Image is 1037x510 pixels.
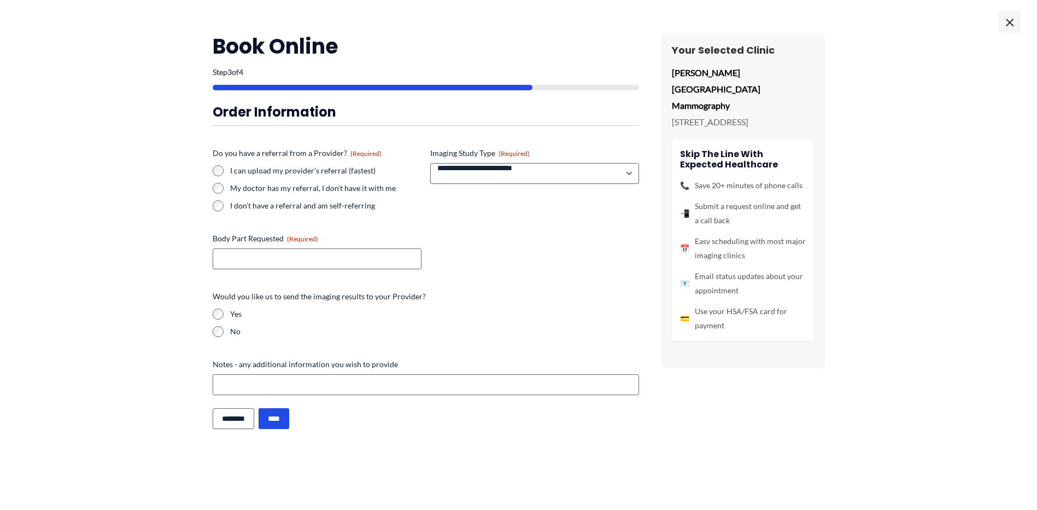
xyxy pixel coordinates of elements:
[672,44,814,56] h3: Your Selected Clinic
[213,233,421,244] label: Body Part Requested
[680,276,689,291] span: 📧
[680,234,806,263] li: Easy scheduling with most major imaging clinics
[230,326,639,337] label: No
[680,311,689,326] span: 💳
[213,68,639,76] p: Step of
[680,269,806,298] li: Email status updates about your appointment
[213,291,426,302] legend: Would you like us to send the imaging results to your Provider?
[227,67,232,77] span: 3
[287,235,318,243] span: (Required)
[680,206,689,221] span: 📲
[680,241,689,256] span: 📅
[213,148,382,159] legend: Do you have a referral from a Provider?
[672,65,814,113] p: [PERSON_NAME][GEOGRAPHIC_DATA] Mammography
[230,183,421,194] label: My doctor has my referral, I don't have it with me
[230,200,421,211] label: I don't have a referral and am self-referring
[230,165,421,176] label: I can upload my provider's referral (fastest)
[213,33,639,60] h2: Book Online
[680,304,806,333] li: Use your HSA/FSA card for payment
[999,11,1021,33] span: ×
[680,178,806,193] li: Save 20+ minutes of phone calls
[230,309,639,320] label: Yes
[239,67,243,77] span: 4
[680,178,689,193] span: 📞
[680,199,806,228] li: Submit a request online and get a call back
[213,359,639,370] label: Notes - any additional information you wish to provide
[350,149,382,158] span: (Required)
[499,149,530,158] span: (Required)
[213,103,639,120] h3: Order Information
[680,149,806,170] h4: Skip the line with Expected Healthcare
[672,114,814,130] p: [STREET_ADDRESS]
[430,148,639,159] label: Imaging Study Type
